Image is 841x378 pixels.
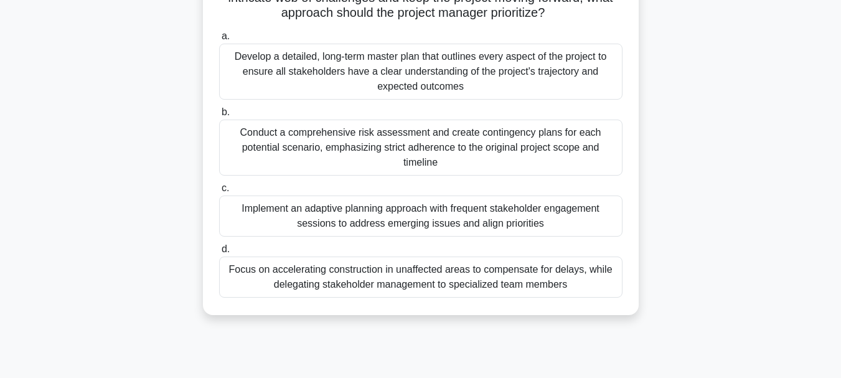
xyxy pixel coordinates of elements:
[222,243,230,254] span: d.
[222,106,230,117] span: b.
[222,31,230,41] span: a.
[219,257,623,298] div: Focus on accelerating construction in unaffected areas to compensate for delays, while delegating...
[222,182,229,193] span: c.
[219,196,623,237] div: Implement an adaptive planning approach with frequent stakeholder engagement sessions to address ...
[219,120,623,176] div: Conduct a comprehensive risk assessment and create contingency plans for each potential scenario,...
[219,44,623,100] div: Develop a detailed, long-term master plan that outlines every aspect of the project to ensure all...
